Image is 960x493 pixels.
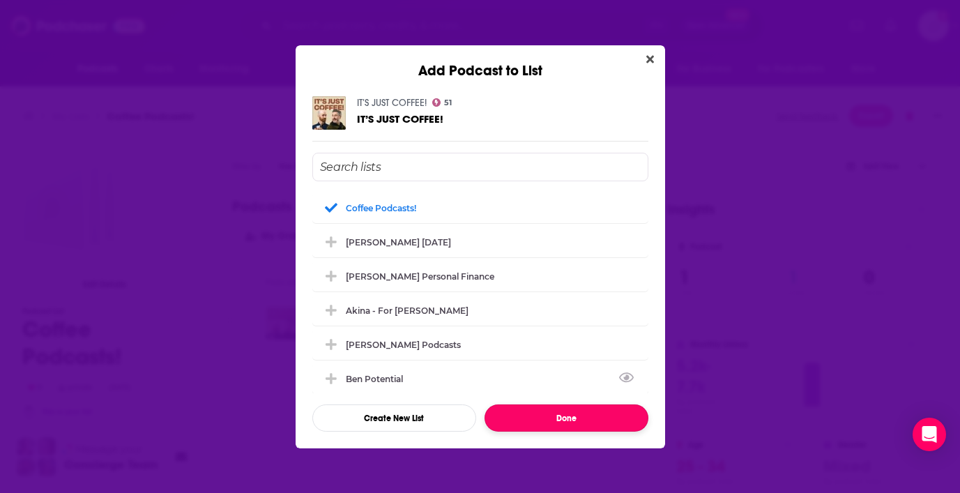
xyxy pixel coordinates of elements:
[357,97,427,109] a: IT’S JUST COFFEE!
[346,305,468,316] div: Akina - For [PERSON_NAME]
[346,271,494,282] div: [PERSON_NAME] Personal Finance
[357,112,443,126] span: IT’S JUST COFFEE!
[312,261,648,291] div: Karla Personal Finance
[312,227,648,257] div: Gioffre Aug 27
[312,192,648,223] div: Coffee Podcasts!
[312,96,346,130] img: IT’S JUST COFFEE!
[403,381,411,383] button: View Link
[312,153,648,181] input: Search lists
[312,153,648,432] div: Add Podcast To List
[312,295,648,326] div: Akina - For Kara
[432,98,452,107] a: 51
[296,45,665,79] div: Add Podcast to List
[444,100,452,106] span: 51
[312,404,476,432] button: Create New List
[357,113,443,125] a: IT’S JUST COFFEE!
[346,237,451,248] div: [PERSON_NAME] [DATE]
[312,329,648,360] div: Steinberg Podcasts
[346,374,411,384] div: Ben potential
[312,363,648,394] div: Ben potential
[913,418,946,451] div: Open Intercom Messenger
[641,51,660,68] button: Close
[485,404,648,432] button: Done
[346,340,461,350] div: [PERSON_NAME] Podcasts
[346,203,416,213] div: Coffee Podcasts!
